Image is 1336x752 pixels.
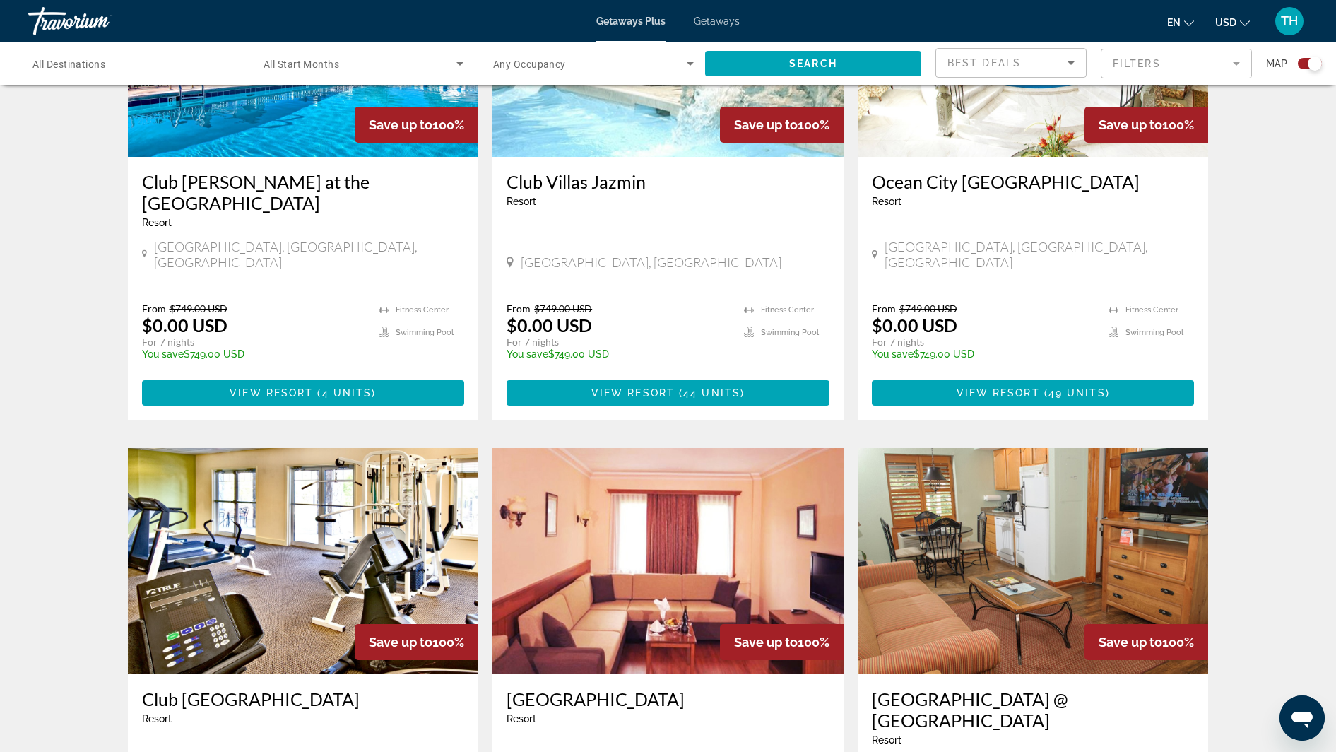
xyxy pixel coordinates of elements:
[142,315,227,336] p: $0.00 USD
[1125,328,1183,337] span: Swimming Pool
[1271,6,1308,36] button: User Menu
[789,58,837,69] span: Search
[369,117,432,132] span: Save up to
[858,448,1209,674] img: 5314I01X.jpg
[720,624,844,660] div: 100%
[947,54,1075,71] mat-select: Sort by
[734,635,798,650] span: Save up to
[872,348,914,360] span: You save
[872,380,1195,406] button: View Resort(49 units)
[734,117,798,132] span: Save up to
[230,387,313,399] span: View Resort
[128,448,479,674] img: C490O01X.jpg
[947,57,1021,69] span: Best Deals
[1084,107,1208,143] div: 100%
[534,302,592,315] span: $749.00 USD
[507,348,730,360] p: $749.00 USD
[1215,12,1250,33] button: Change currency
[675,387,745,399] span: ( )
[32,59,105,70] span: All Destinations
[322,387,372,399] span: 4 units
[957,387,1040,399] span: View Resort
[264,59,339,70] span: All Start Months
[142,380,465,406] button: View Resort(4 units)
[1048,387,1106,399] span: 49 units
[142,171,465,213] a: Club [PERSON_NAME] at the [GEOGRAPHIC_DATA]
[170,302,227,315] span: $749.00 USD
[396,305,449,315] span: Fitness Center
[1167,12,1194,33] button: Change language
[1266,54,1287,74] span: Map
[872,196,901,207] span: Resort
[507,336,730,348] p: For 7 nights
[720,107,844,143] div: 100%
[1099,117,1162,132] span: Save up to
[507,196,536,207] span: Resort
[596,16,666,27] a: Getaways Plus
[142,217,172,228] span: Resort
[1281,14,1298,28] span: TH
[1215,17,1236,28] span: USD
[507,688,829,710] a: [GEOGRAPHIC_DATA]
[142,348,184,360] span: You save
[507,380,829,406] button: View Resort(44 units)
[872,734,901,746] span: Resort
[761,305,814,315] span: Fitness Center
[142,348,365,360] p: $749.00 USD
[885,239,1195,270] span: [GEOGRAPHIC_DATA], [GEOGRAPHIC_DATA], [GEOGRAPHIC_DATA]
[694,16,740,27] a: Getaways
[396,328,454,337] span: Swimming Pool
[507,171,829,192] a: Club Villas Jazmin
[761,328,819,337] span: Swimming Pool
[705,51,921,76] button: Search
[355,624,478,660] div: 100%
[1099,635,1162,650] span: Save up to
[683,387,740,399] span: 44 units
[1125,305,1178,315] span: Fitness Center
[872,688,1195,731] a: [GEOGRAPHIC_DATA] @ [GEOGRAPHIC_DATA]
[142,688,465,710] a: Club [GEOGRAPHIC_DATA]
[313,387,376,399] span: ( )
[507,348,548,360] span: You save
[142,336,365,348] p: For 7 nights
[872,336,1095,348] p: For 7 nights
[28,3,170,40] a: Travorium
[507,302,531,315] span: From
[521,254,781,270] span: [GEOGRAPHIC_DATA], [GEOGRAPHIC_DATA]
[872,171,1195,192] a: Ocean City [GEOGRAPHIC_DATA]
[1040,387,1110,399] span: ( )
[1167,17,1181,28] span: en
[142,302,166,315] span: From
[1279,695,1325,741] iframe: Button to launch messaging window
[899,302,957,315] span: $749.00 USD
[872,348,1095,360] p: $749.00 USD
[492,448,844,674] img: 5442I01X.jpg
[507,315,592,336] p: $0.00 USD
[591,387,675,399] span: View Resort
[872,302,896,315] span: From
[355,107,478,143] div: 100%
[493,59,566,70] span: Any Occupancy
[142,713,172,724] span: Resort
[369,635,432,650] span: Save up to
[872,315,957,336] p: $0.00 USD
[1101,48,1252,79] button: Filter
[154,239,464,270] span: [GEOGRAPHIC_DATA], [GEOGRAPHIC_DATA], [GEOGRAPHIC_DATA]
[507,713,536,724] span: Resort
[1084,624,1208,660] div: 100%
